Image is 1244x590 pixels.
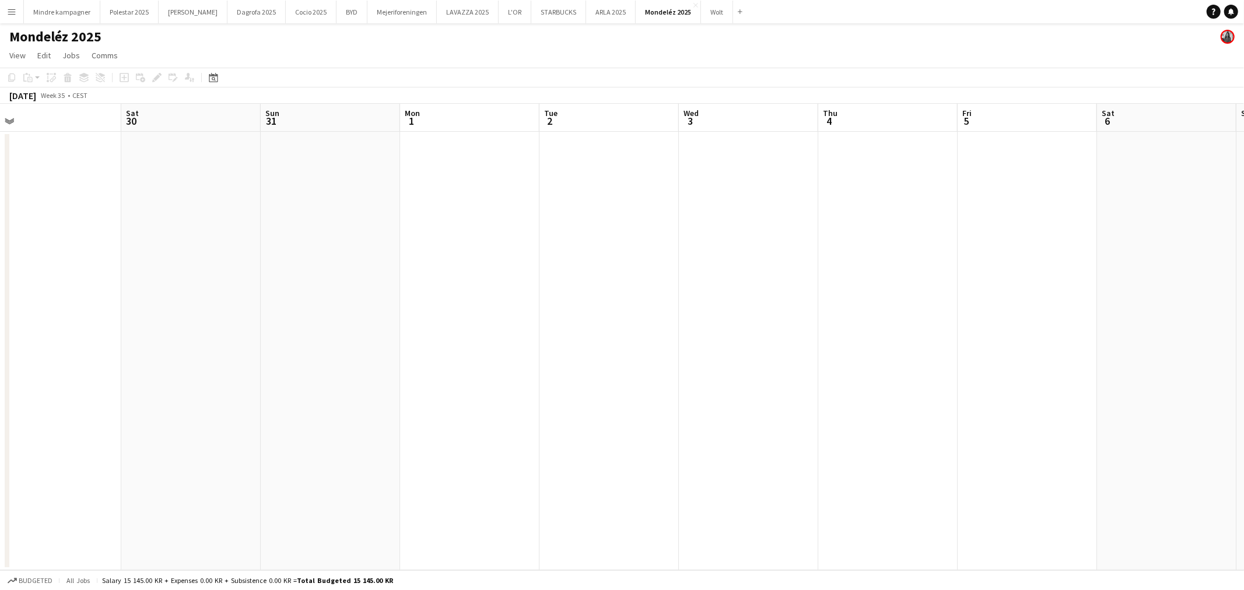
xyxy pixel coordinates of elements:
[821,114,837,128] span: 4
[37,50,51,61] span: Edit
[5,48,30,63] a: View
[126,108,139,118] span: Sat
[33,48,55,63] a: Edit
[962,108,972,118] span: Fri
[403,114,420,128] span: 1
[62,50,80,61] span: Jobs
[19,577,52,585] span: Budgeted
[531,1,586,23] button: STARBUCKS
[58,48,85,63] a: Jobs
[542,114,558,128] span: 2
[87,48,122,63] a: Comms
[367,1,437,23] button: Mejeriforeningen
[6,574,54,587] button: Budgeted
[102,576,393,585] div: Salary 15 145.00 KR + Expenses 0.00 KR + Subsistence 0.00 KR =
[9,90,36,101] div: [DATE]
[92,50,118,61] span: Comms
[227,1,286,23] button: Dagrofa 2025
[264,114,279,128] span: 31
[701,1,733,23] button: Wolt
[64,576,92,585] span: All jobs
[38,91,68,100] span: Week 35
[405,108,420,118] span: Mon
[24,1,100,23] button: Mindre kampagner
[159,1,227,23] button: [PERSON_NAME]
[682,114,699,128] span: 3
[636,1,701,23] button: Mondeléz 2025
[100,1,159,23] button: Polestar 2025
[684,108,699,118] span: Wed
[1102,108,1115,118] span: Sat
[297,576,393,585] span: Total Budgeted 15 145.00 KR
[265,108,279,118] span: Sun
[1100,114,1115,128] span: 6
[9,50,26,61] span: View
[286,1,337,23] button: Cocio 2025
[1221,30,1235,44] app-user-avatar: Mia Tidemann
[586,1,636,23] button: ARLA 2025
[499,1,531,23] button: L'OR
[124,114,139,128] span: 30
[72,91,87,100] div: CEST
[823,108,837,118] span: Thu
[437,1,499,23] button: LAVAZZA 2025
[9,28,101,45] h1: Mondeléz 2025
[544,108,558,118] span: Tue
[337,1,367,23] button: BYD
[961,114,972,128] span: 5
